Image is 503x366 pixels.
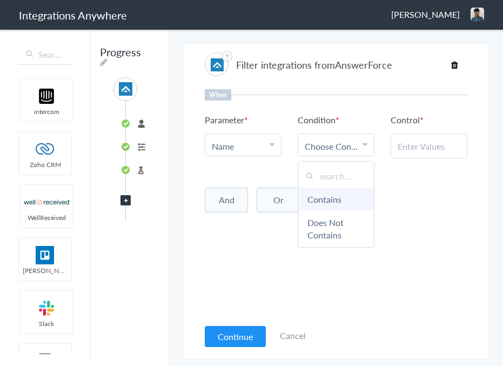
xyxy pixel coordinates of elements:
a: Contains [298,188,374,211]
a: Name [212,140,234,152]
span: Choose Condition [305,140,359,152]
button: And [205,188,248,212]
h6: Control [391,114,424,126]
img: slack-logo.svg [24,299,70,317]
input: Enter Values [398,140,460,152]
img: profile-pic.jpeg [471,8,484,21]
span: intercom [21,107,73,116]
img: intercom-logo.svg [24,87,70,105]
img: wr-logo.svg [24,193,70,211]
img: zoho-logo.svg [22,140,68,158]
a: Does Not Exists [298,247,374,282]
a: Does Not Contains [298,211,374,247]
span: Slack [21,319,73,328]
input: search... [298,164,374,188]
button: Continue [205,326,266,347]
h4: Filter integrations from [236,58,392,71]
button: Or [257,188,300,212]
input: Search... [18,44,73,65]
h1: Integrations Anywhere [19,8,127,23]
img: trello.png [22,246,68,264]
span: WellReceived [21,213,73,222]
img: af-app-logo.svg [211,58,224,71]
span: AnswerForce [335,58,392,71]
a: Cancel [280,329,306,342]
span: [PERSON_NAME] [19,266,71,275]
h6: Parameter [205,114,248,126]
h6: Condition [298,114,339,126]
img: af-app-logo.svg [119,82,132,96]
span: [PERSON_NAME] [391,8,460,21]
span: Zoho CRM [19,160,71,169]
h6: When [205,89,231,101]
